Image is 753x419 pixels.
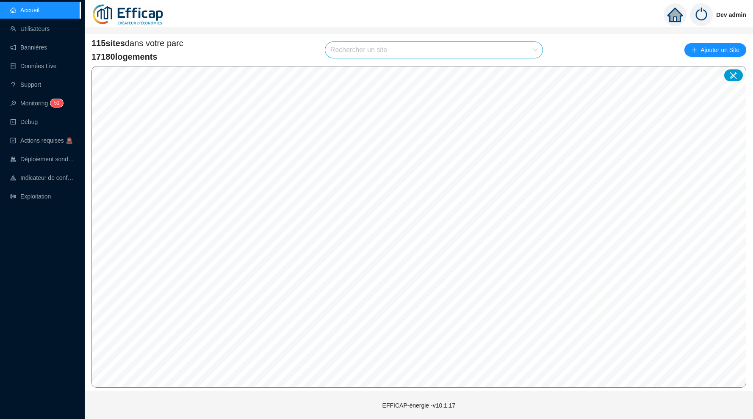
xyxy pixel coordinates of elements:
[10,119,38,125] a: codeDebug
[10,193,51,200] a: slidersExploitation
[10,138,16,143] span: check-square
[382,402,456,409] span: EFFICAP-énergie - v10.1.17
[684,43,746,57] button: Ajouter un Site
[10,174,75,181] a: heat-mapIndicateur de confort
[57,100,60,106] span: 1
[50,99,63,107] sup: 51
[10,7,39,14] a: homeAccueil
[10,100,61,107] a: monitorMonitoring51
[10,63,57,69] a: databaseDonnées Live
[10,156,75,163] a: clusterDéploiement sondes
[10,81,41,88] a: questionSupport
[54,100,57,106] span: 5
[700,44,739,56] span: Ajouter un Site
[716,1,746,28] span: Dev admin
[92,66,746,387] canvas: Map
[10,25,50,32] a: teamUtilisateurs
[690,3,713,26] img: power
[691,47,697,53] span: plus
[10,44,47,51] a: notificationBannières
[20,137,73,144] span: Actions requises 🚨
[91,39,125,48] span: 115 sites
[667,7,683,22] span: home
[91,37,183,49] span: dans votre parc
[91,51,183,63] span: 17180 logements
